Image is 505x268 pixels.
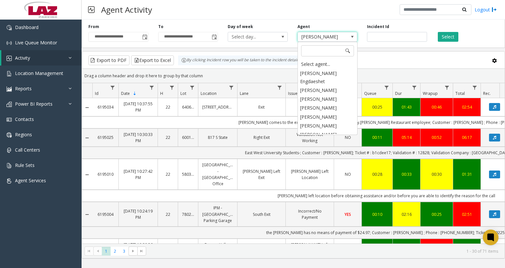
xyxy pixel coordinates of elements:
[82,172,92,177] a: Collapse Details
[15,116,34,122] span: Contacts
[123,131,154,144] a: [DATE] 10:30:33 PM
[338,211,358,217] a: YES
[162,171,174,177] a: 22
[298,60,357,69] div: Select agent...
[298,103,357,112] li: [PERSON_NAME]
[182,211,194,217] a: 780290
[120,247,129,256] span: Page 3
[366,171,389,177] a: 00:28
[7,178,12,184] img: 'icon'
[397,211,416,217] a: 02:16
[457,171,477,177] div: 01:31
[492,6,497,13] img: logout
[162,134,174,141] a: 22
[228,32,275,41] span: Select day...
[424,171,449,177] a: 00:30
[88,55,130,65] button: Export to PDF
[201,91,217,96] span: Location
[131,55,174,65] button: Export to Excel
[15,39,57,46] span: Live Queue Monitor
[96,171,115,177] a: 6195010
[338,171,358,177] a: NO
[443,83,451,92] a: Wrapup Filter Menu
[82,105,92,110] a: Collapse Details
[298,24,310,30] label: Agent
[202,162,233,187] a: [GEOGRAPHIC_DATA] - [GEOGRAPHIC_DATA] Office
[15,101,53,107] span: Power BI Reports
[96,211,115,217] a: 6195004
[288,91,298,96] span: Issue
[123,168,154,181] a: [DATE] 10:27:42 PM
[132,91,137,96] span: Sortable
[366,104,389,110] a: 00:25
[98,2,155,18] h3: Agent Activity
[475,6,497,13] a: Logout
[182,104,194,110] a: 640630
[147,83,156,92] a: Date Filter Menu
[88,2,95,18] img: pageIcon
[210,32,218,41] span: Toggle popup
[180,91,186,96] span: Lot
[15,85,32,92] span: Reports
[7,102,12,107] img: 'icon'
[290,208,330,220] a: Incorrect/No Payment
[7,25,12,30] img: 'icon'
[202,242,233,254] a: Braves: Yellow Deck
[88,24,99,30] label: From
[298,121,357,130] li: [PERSON_NAME]
[397,134,416,141] a: 05:14
[241,168,282,181] a: [PERSON_NAME] Left Exit
[457,104,477,110] a: 02:54
[227,83,236,92] a: Location Filter Menu
[15,177,46,184] span: Agent Services
[345,171,351,177] span: NO
[470,83,479,92] a: Total Filter Menu
[455,91,465,96] span: Total
[7,86,12,92] img: 'icon'
[290,131,330,144] a: Validation Not Working
[457,211,477,217] div: 02:51
[7,71,12,76] img: 'icon'
[397,171,416,177] a: 00:33
[139,248,144,254] span: Go to the last page
[15,55,30,61] span: Activity
[7,148,12,153] img: 'icon'
[123,208,154,220] a: [DATE] 10:24:19 PM
[424,211,449,217] a: 00:25
[168,83,176,92] a: H Filter Menu
[182,171,194,177] a: 580368
[275,83,284,92] a: Lane Filter Menu
[240,91,249,96] span: Lane
[410,83,419,92] a: Dur Filter Menu
[162,104,174,110] a: 22
[82,212,92,217] a: Collapse Details
[424,134,449,141] div: 00:52
[15,24,38,30] span: Dashboard
[15,70,63,76] span: Location Management
[366,211,389,217] div: 00:10
[298,32,345,41] span: [PERSON_NAME]
[160,91,163,96] span: H
[96,134,115,141] a: 6195025
[123,101,154,113] a: [DATE] 10:37:55 PM
[338,134,358,141] a: NO
[181,58,187,63] img: infoIcon.svg
[298,130,357,139] li: [PERSON_NAME]
[241,134,282,141] a: Right Exit
[82,70,505,82] div: Drag a column header and drop it here to group by that column
[137,246,146,256] span: Go to the last page
[457,134,477,141] a: 06:17
[129,246,137,256] span: Go to the next page
[95,91,99,96] span: Id
[424,104,449,110] a: 00:46
[290,242,330,254] a: [PERSON_NAME] Left Location
[202,134,233,141] a: 817 S State
[111,247,119,256] span: Page 2
[395,91,402,96] span: Dur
